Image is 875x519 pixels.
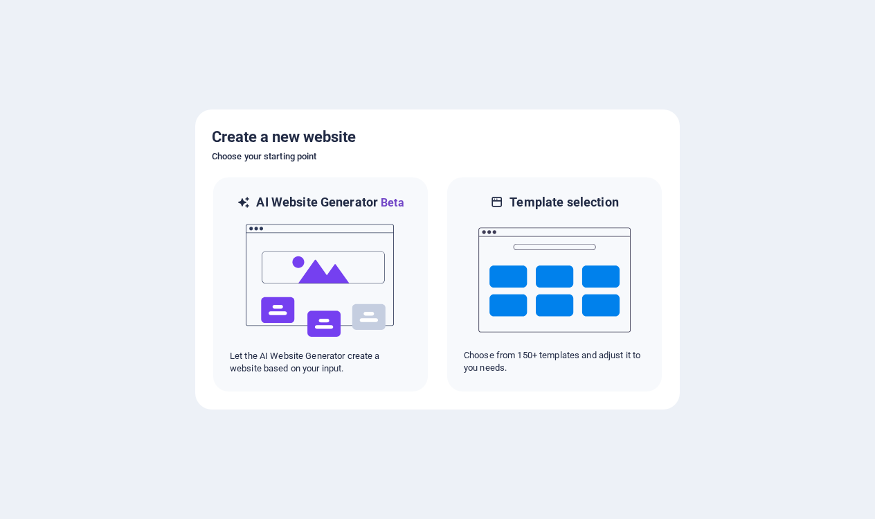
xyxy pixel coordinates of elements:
[230,350,411,375] p: Let the AI Website Generator create a website based on your input.
[446,176,663,393] div: Template selectionChoose from 150+ templates and adjust it to you needs.
[244,211,397,350] img: ai
[212,126,663,148] h5: Create a new website
[212,148,663,165] h6: Choose your starting point
[464,349,645,374] p: Choose from 150+ templates and adjust it to you needs.
[212,176,429,393] div: AI Website GeneratorBetaaiLet the AI Website Generator create a website based on your input.
[378,196,404,209] span: Beta
[256,194,404,211] h6: AI Website Generator
[509,194,618,211] h6: Template selection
